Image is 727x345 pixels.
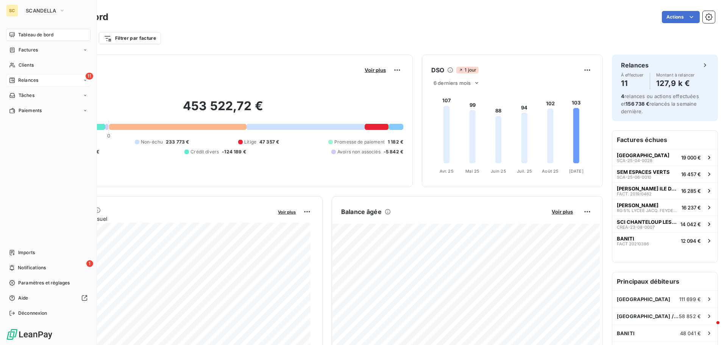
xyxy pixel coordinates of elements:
iframe: Intercom live chat [701,319,719,337]
span: [GEOGRAPHIC_DATA] [617,296,671,302]
button: Filtrer par facture [99,32,161,44]
span: Notifications [18,264,46,271]
span: relances ou actions effectuées et relancés la semaine dernière. [621,93,699,114]
span: [PERSON_NAME] ILE DE [GEOGRAPHIC_DATA] [617,186,678,192]
span: BANITI [617,330,635,336]
span: 19 000 € [681,155,701,161]
button: Voir plus [549,208,575,215]
span: 14 042 € [680,221,701,227]
span: Chiffre d'affaires mensuel [43,215,273,223]
span: Litige [244,139,256,145]
tspan: Juil. 25 [517,169,532,174]
tspan: [DATE] [569,169,583,174]
img: Logo LeanPay [6,328,53,340]
h4: 11 [621,77,644,89]
button: SEM ESPACES VERTSSCA-25-06-001016 457 € [612,165,718,182]
span: Avoirs non associés [337,148,381,155]
span: SCANDELLA [26,8,56,14]
a: Aide [6,292,90,304]
span: 12 094 € [681,238,701,244]
tspan: Juin 25 [491,169,506,174]
span: 58 852 € [679,313,701,319]
button: BANITIFACT 2021038612 094 € [612,232,718,249]
span: 11 [86,73,93,80]
span: 1 [86,260,93,267]
span: Voir plus [365,67,386,73]
button: [GEOGRAPHIC_DATA]SCA-25-04-002819 000 € [612,149,718,165]
tspan: Août 25 [542,169,559,174]
h6: Balance âgée [341,207,382,216]
span: Relances [18,77,38,84]
button: Voir plus [276,208,298,215]
span: 0 [107,133,110,139]
button: [PERSON_NAME]RG 5% LYCEE JACQ. FEYDER - DGD16 237 € [612,199,718,215]
span: À effectuer [621,73,644,77]
span: 16 285 € [681,188,701,194]
span: 4 [621,93,624,99]
tspan: Avr. 25 [440,169,454,174]
span: Voir plus [552,209,573,215]
span: 48 041 € [680,330,701,336]
span: RG 5% LYCEE JACQ. FEYDER - DGD [617,208,679,213]
span: 16 457 € [681,171,701,177]
span: 111 699 € [679,296,701,302]
span: Voir plus [278,209,296,215]
span: [GEOGRAPHIC_DATA] [617,152,669,158]
span: SCI CHANTELOUP LES VIGNES [617,219,677,225]
span: [GEOGRAPHIC_DATA] / BOIS [617,313,679,319]
span: 6 derniers mois [434,80,471,86]
span: 1 jour [456,67,479,73]
span: 156 738 € [626,101,649,107]
h2: 453 522,72 € [43,98,403,121]
span: Aide [18,295,28,301]
span: SCA-25-04-0028 [617,158,652,163]
span: CREA-23-08-0007 [617,225,655,229]
h6: Relances [621,61,649,70]
span: 233 773 € [166,139,189,145]
span: SCA-25-06-0010 [617,175,651,180]
button: SCI CHANTELOUP LES VIGNESCREA-23-08-000714 042 € [612,215,718,232]
span: -124 189 € [222,148,246,155]
span: Clients [19,62,34,69]
span: Déconnexion [18,310,47,317]
span: Factures [19,47,38,53]
tspan: Mai 25 [465,169,479,174]
span: Montant à relancer [656,73,695,77]
span: Paiements [19,107,42,114]
span: 16 237 € [682,205,701,211]
span: FACT. 2019/0462 [617,192,652,196]
span: Promesse de paiement [334,139,385,145]
button: [PERSON_NAME] ILE DE [GEOGRAPHIC_DATA]FACT. 2019/046216 285 € [612,182,718,199]
button: Actions [662,11,700,23]
span: [PERSON_NAME] [617,202,658,208]
h6: Factures échues [612,131,718,149]
span: BANITI [617,236,634,242]
h6: Principaux débiteurs [612,272,718,290]
h4: 127,9 k € [656,77,695,89]
span: 1 182 € [388,139,403,145]
div: SC [6,5,18,17]
span: Non-échu [141,139,163,145]
span: Tâches [19,92,34,99]
span: Crédit divers [190,148,219,155]
h6: DSO [431,66,444,75]
span: SEM ESPACES VERTS [617,169,670,175]
span: 47 357 € [259,139,279,145]
span: Tableau de bord [18,31,53,38]
span: -5 842 € [384,148,403,155]
span: FACT 20210386 [617,242,649,246]
button: Voir plus [362,67,388,73]
span: Imports [18,249,35,256]
span: Paramètres et réglages [18,279,70,286]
